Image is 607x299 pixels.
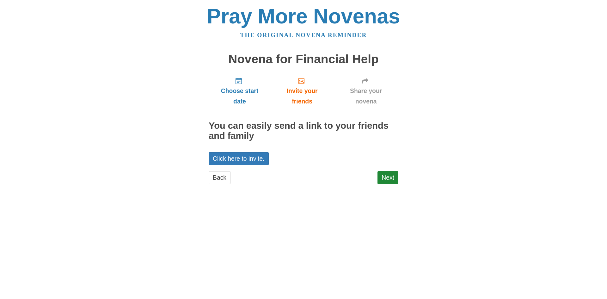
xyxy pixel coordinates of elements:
[240,32,367,38] a: The original novena reminder
[215,86,264,107] span: Choose start date
[209,53,398,66] h1: Novena for Financial Help
[277,86,327,107] span: Invite your friends
[209,171,230,184] a: Back
[340,86,392,107] span: Share your novena
[377,171,398,184] a: Next
[209,121,398,141] h2: You can easily send a link to your friends and family
[209,72,271,110] a: Choose start date
[209,152,269,165] a: Click here to invite.
[207,4,400,28] a: Pray More Novenas
[334,72,398,110] a: Share your novena
[271,72,334,110] a: Invite your friends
